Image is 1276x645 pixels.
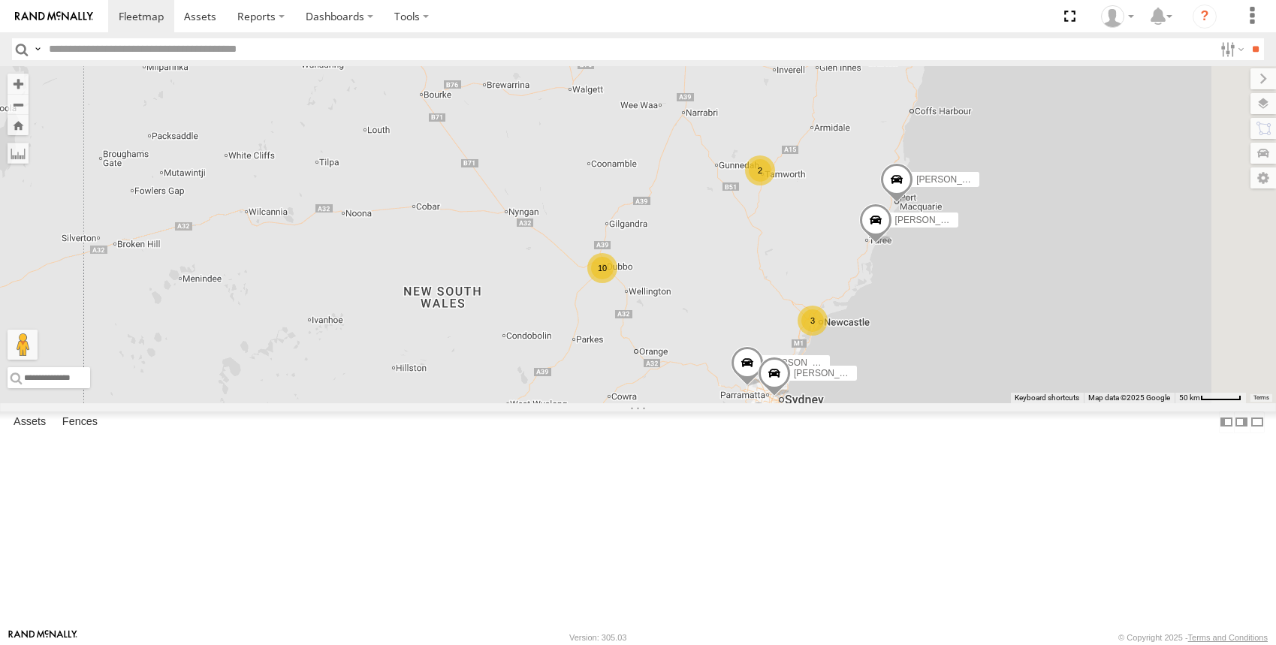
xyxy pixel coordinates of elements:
[1096,5,1139,28] div: Tim Allan
[55,411,105,433] label: Fences
[8,115,29,135] button: Zoom Home
[1234,411,1249,433] label: Dock Summary Table to the Right
[8,74,29,94] button: Zoom in
[1118,633,1268,642] div: © Copyright 2025 -
[894,214,969,225] span: [PERSON_NAME]
[1179,393,1200,402] span: 50 km
[766,357,840,368] span: [PERSON_NAME]
[1250,411,1265,433] label: Hide Summary Table
[587,253,617,283] div: 10
[1188,633,1268,642] a: Terms and Conditions
[1250,167,1276,188] label: Map Settings
[1219,411,1234,433] label: Dock Summary Table to the Left
[1214,38,1247,60] label: Search Filter Options
[15,11,93,22] img: rand-logo.svg
[798,306,828,336] div: 3
[32,38,44,60] label: Search Query
[793,368,867,378] span: [PERSON_NAME]
[1253,395,1269,401] a: Terms
[6,411,53,433] label: Assets
[569,633,626,642] div: Version: 305.03
[916,174,991,185] span: [PERSON_NAME]
[8,143,29,164] label: Measure
[1088,393,1170,402] span: Map data ©2025 Google
[8,330,38,360] button: Drag Pegman onto the map to open Street View
[8,630,77,645] a: Visit our Website
[1175,393,1246,403] button: Map scale: 50 km per 51 pixels
[745,155,775,185] div: 2
[8,94,29,115] button: Zoom out
[1193,5,1217,29] i: ?
[1015,393,1079,403] button: Keyboard shortcuts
